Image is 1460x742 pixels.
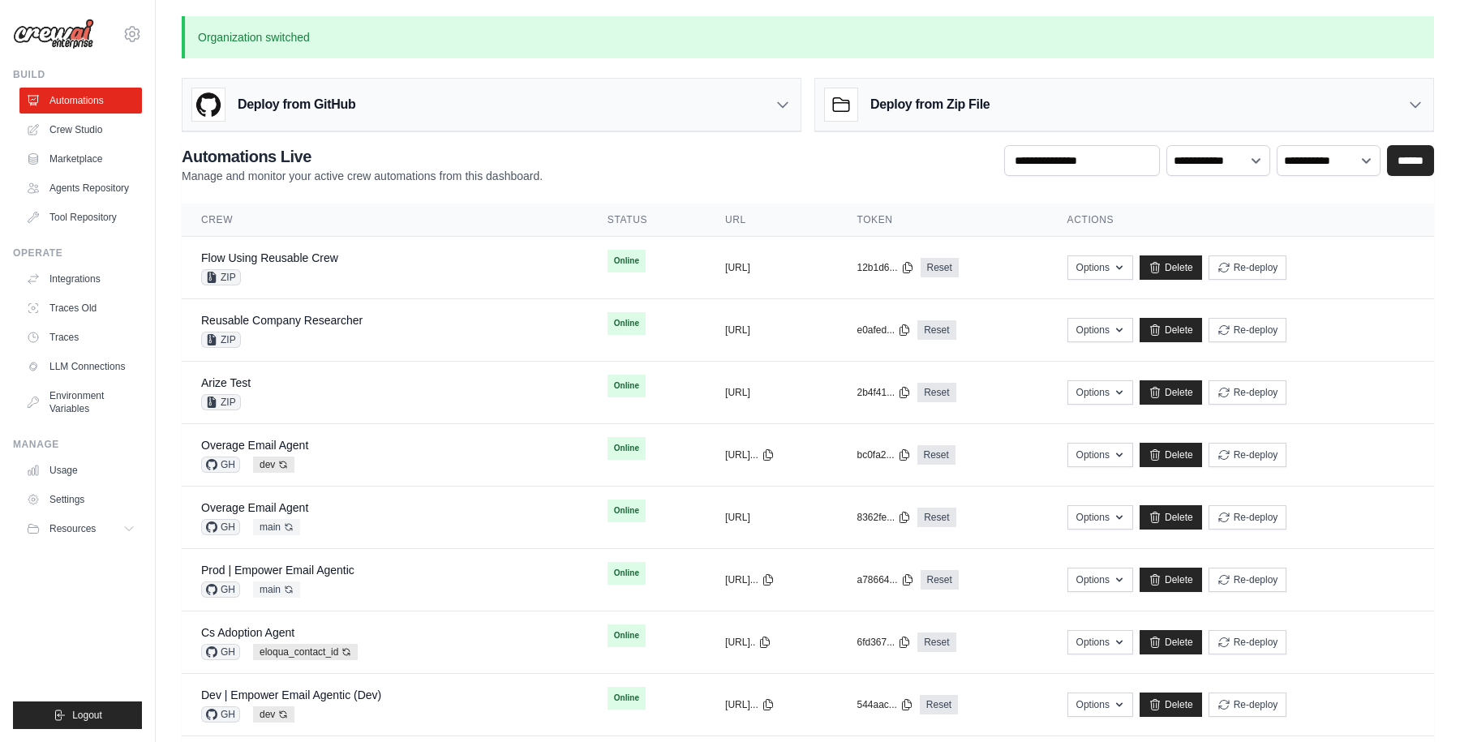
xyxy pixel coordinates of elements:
[201,519,240,535] span: GH
[1067,255,1133,280] button: Options
[201,644,240,660] span: GH
[201,581,240,598] span: GH
[19,516,142,542] button: Resources
[253,519,300,535] span: main
[19,146,142,172] a: Marketplace
[201,251,338,264] a: Flow Using Reusable Crew
[1209,630,1287,654] button: Re-deploy
[1209,318,1287,342] button: Re-deploy
[608,687,646,710] span: Online
[1067,630,1133,654] button: Options
[588,204,706,237] th: Status
[13,438,142,451] div: Manage
[201,376,251,389] a: Arize Test
[608,624,646,647] span: Online
[917,508,955,527] a: Reset
[1209,693,1287,717] button: Re-deploy
[1209,255,1287,280] button: Re-deploy
[13,701,142,729] button: Logout
[1048,204,1434,237] th: Actions
[253,644,358,660] span: eloqua_contact_id
[192,88,225,121] img: GitHub Logo
[917,383,955,402] a: Reset
[182,16,1434,58] p: Organization switched
[19,383,142,422] a: Environment Variables
[917,633,955,652] a: Reset
[608,500,646,522] span: Online
[608,375,646,397] span: Online
[857,448,910,461] button: bc0fa2...
[857,261,913,274] button: 12b1d6...
[201,314,363,327] a: Reusable Company Researcher
[19,266,142,292] a: Integrations
[1067,443,1133,467] button: Options
[182,204,588,237] th: Crew
[857,636,911,649] button: 6fd367...
[19,204,142,230] a: Tool Repository
[19,295,142,321] a: Traces Old
[1067,380,1133,405] button: Options
[920,695,958,714] a: Reset
[19,457,142,483] a: Usage
[857,698,912,711] button: 544aac...
[253,706,294,723] span: dev
[49,522,96,535] span: Resources
[857,511,911,524] button: 8362fe...
[1140,380,1202,405] a: Delete
[1209,505,1287,530] button: Re-deploy
[201,269,241,285] span: ZIP
[608,312,646,335] span: Online
[608,250,646,272] span: Online
[182,168,543,184] p: Manage and monitor your active crew automations from this dashboard.
[706,204,837,237] th: URL
[13,19,94,49] img: Logo
[1140,255,1202,280] a: Delete
[72,709,102,722] span: Logout
[1140,318,1202,342] a: Delete
[870,95,990,114] h3: Deploy from Zip File
[201,706,240,723] span: GH
[13,247,142,259] div: Operate
[201,332,241,348] span: ZIP
[1209,568,1287,592] button: Re-deploy
[201,457,240,473] span: GH
[837,204,1047,237] th: Token
[1209,380,1287,405] button: Re-deploy
[253,581,300,598] span: main
[1067,505,1133,530] button: Options
[253,457,294,473] span: dev
[19,487,142,513] a: Settings
[201,394,241,410] span: ZIP
[1140,630,1202,654] a: Delete
[857,324,911,337] button: e0afed...
[917,320,955,340] a: Reset
[1067,318,1133,342] button: Options
[19,354,142,380] a: LLM Connections
[238,95,355,114] h3: Deploy from GitHub
[608,437,646,460] span: Online
[19,175,142,201] a: Agents Repository
[13,68,142,81] div: Build
[19,324,142,350] a: Traces
[921,570,959,590] a: Reset
[857,386,911,399] button: 2b4f41...
[19,117,142,143] a: Crew Studio
[917,445,955,465] a: Reset
[1209,443,1287,467] button: Re-deploy
[1140,505,1202,530] a: Delete
[1140,693,1202,717] a: Delete
[201,564,354,577] a: Prod | Empower Email Agentic
[608,562,646,585] span: Online
[921,258,959,277] a: Reset
[1067,568,1133,592] button: Options
[857,573,913,586] button: a78664...
[201,501,308,514] a: Overage Email Agent
[19,88,142,114] a: Automations
[1140,568,1202,592] a: Delete
[201,688,381,701] a: Dev | Empower Email Agentic (Dev)
[1140,443,1202,467] a: Delete
[182,145,543,168] h2: Automations Live
[201,439,308,452] a: Overage Email Agent
[1067,693,1133,717] button: Options
[201,626,294,639] a: Cs Adoption Agent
